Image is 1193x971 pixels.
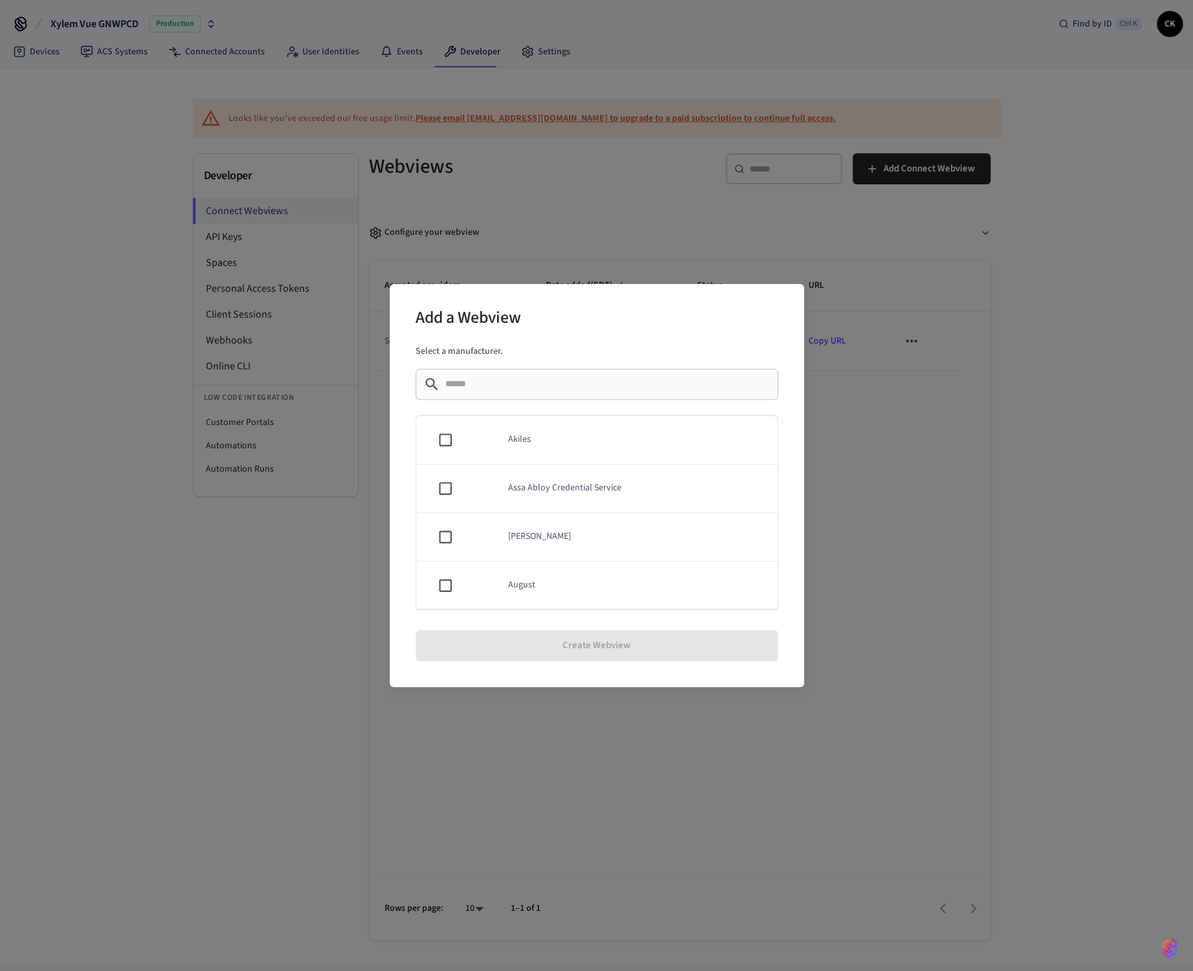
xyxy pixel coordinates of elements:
td: August [493,562,777,610]
h2: Add a Webview [416,300,521,339]
td: Assa Abloy Credential Service [493,464,777,513]
td: Akiles [493,416,777,464]
td: [PERSON_NAME] [493,513,777,562]
p: Select a manufacturer. [416,345,778,358]
img: SeamLogoGradient.69752ec5.svg [1162,937,1177,958]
